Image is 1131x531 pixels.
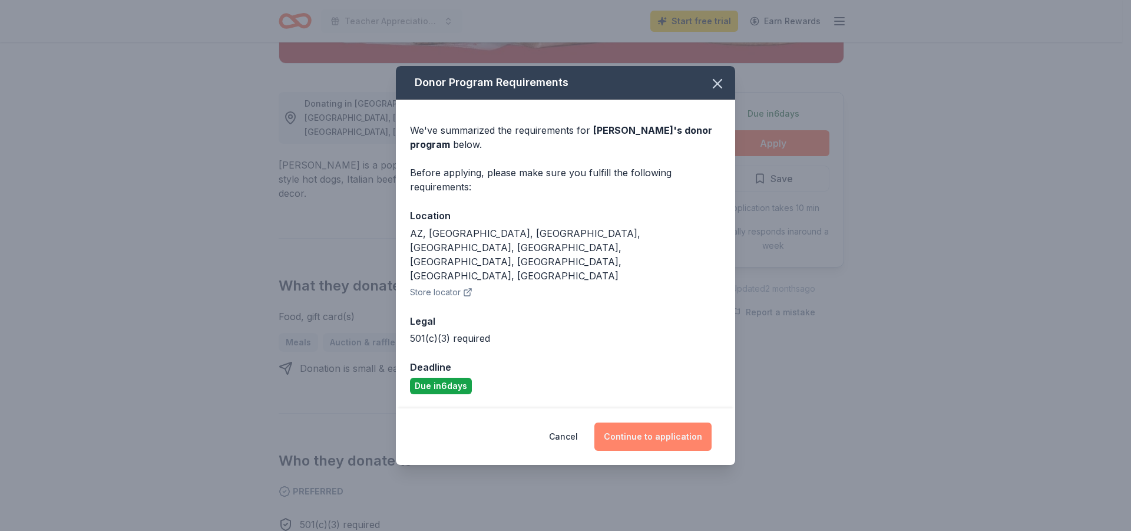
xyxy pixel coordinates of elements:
[410,123,721,151] div: We've summarized the requirements for below.
[410,331,721,345] div: 501(c)(3) required
[410,285,472,299] button: Store locator
[410,166,721,194] div: Before applying, please make sure you fulfill the following requirements:
[410,378,472,394] div: Due in 6 days
[594,423,712,451] button: Continue to application
[410,226,721,283] div: AZ, [GEOGRAPHIC_DATA], [GEOGRAPHIC_DATA], [GEOGRAPHIC_DATA], [GEOGRAPHIC_DATA], [GEOGRAPHIC_DATA]...
[410,360,721,375] div: Deadline
[549,423,578,451] button: Cancel
[396,66,735,100] div: Donor Program Requirements
[410,208,721,223] div: Location
[410,314,721,329] div: Legal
